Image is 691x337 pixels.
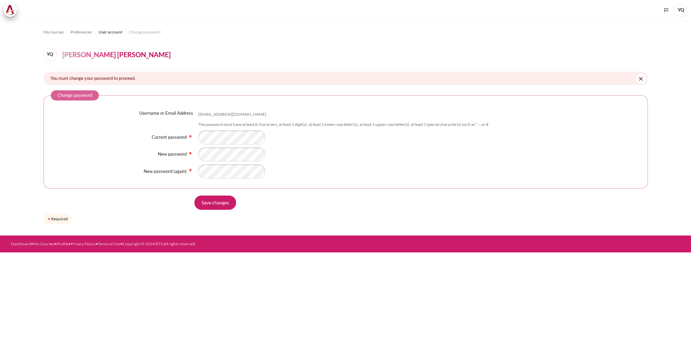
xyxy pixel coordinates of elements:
div: [EMAIL_ADDRESS][DOMAIN_NAME] [198,112,266,117]
img: Required [188,151,193,156]
img: Required [188,167,193,173]
div: • • • • • [11,241,388,247]
a: Copyright © 2024 BTS All rights reserved [123,241,195,246]
nav: Navigation bar [43,27,648,38]
span: Required [188,168,193,172]
a: Change password [129,28,161,36]
a: Dashboard [11,241,31,246]
span: Required [188,151,193,155]
span: Preferences [70,29,92,35]
div: The password must have at least 8 characters, at least 1 digit(s), at least 1 lower case letter(s... [198,122,488,128]
a: Terms of Use [98,241,120,246]
label: New password [158,151,187,157]
span: YQ [674,3,688,17]
a: Architeck Architeck [3,3,20,17]
label: Current password [152,134,187,140]
a: My courses [43,28,64,36]
div: Required [43,214,71,224]
span: User account [99,29,122,35]
a: My Courses [33,241,54,246]
span: Change password [129,29,161,35]
img: Required field [47,217,51,221]
span: Required [188,134,193,138]
img: Architeck [5,5,15,15]
a: Profile [57,241,68,246]
a: Preferences [70,28,92,36]
span: YQ [43,48,57,61]
img: Required [188,134,193,139]
label: Username or Email Address [139,110,193,117]
input: Save changes [194,196,236,210]
a: Privacy Policy [71,241,96,246]
legend: Change password [51,90,99,100]
a: User menu [674,3,688,17]
span: My courses [43,29,64,35]
div: You must change your password to proceed. [43,72,648,85]
label: New password (again) [144,168,187,174]
h4: [PERSON_NAME] [PERSON_NAME] [62,49,171,60]
button: Languages [661,5,671,15]
a: YQ [43,48,60,61]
